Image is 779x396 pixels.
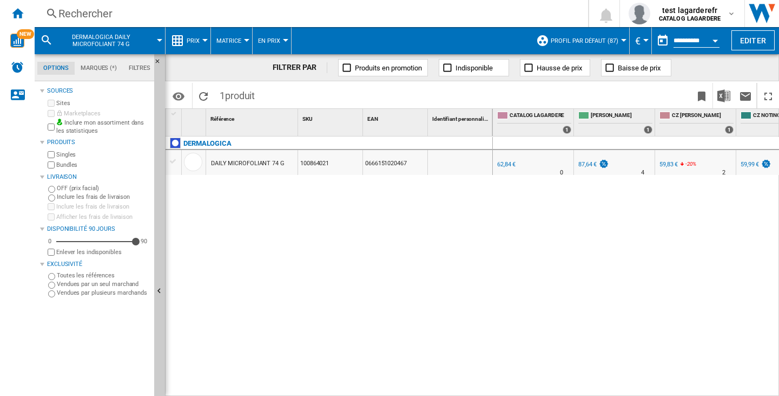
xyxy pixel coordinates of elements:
md-menu: Currency [630,27,652,54]
div: Profil par défaut (87) [536,27,624,54]
div: EAN Sort None [365,109,427,126]
label: Inclure les frais de livraison [57,193,150,201]
img: mysite-bg-18x18.png [56,119,63,125]
div: Sort None [184,109,206,126]
input: Inclure les frais de livraison [48,203,55,210]
span: Produits en promotion [355,64,422,72]
span: 1 [214,83,260,106]
button: Produits en promotion [338,59,428,76]
span: SKU [302,116,313,122]
span: En Prix [258,37,280,44]
div: 87,64 € [577,159,609,170]
img: alerts-logo.svg [11,61,24,74]
div: Produits [47,138,150,147]
div: Rechercher [58,6,560,21]
button: Envoyer ce rapport par email [735,83,756,108]
span: Baisse de prix [618,64,661,72]
div: Sort None [430,109,492,126]
div: FILTRER PAR [273,62,328,73]
div: Délai de livraison : 2 jours [722,167,725,178]
span: € [635,35,641,47]
button: Baisse de prix [601,59,671,76]
div: Sources [47,87,150,95]
button: DERMALOGICA DAILY MICROFOLIANT 74 G [57,27,155,54]
button: € [635,27,646,54]
button: Hausse de prix [520,59,590,76]
span: Prix [187,37,200,44]
img: promotionV3.png [598,159,609,168]
div: Cliquez pour filtrer sur cette marque [183,137,232,150]
div: Sort None [300,109,362,126]
input: Vendues par plusieurs marchands [48,290,55,297]
div: 62,84 € [496,159,516,170]
div: 62,84 € [497,161,516,168]
div: 1 offers sold by CH DE DOUGLAS [644,126,652,134]
div: 1 offers sold by CATALOG LAGARDERE [563,126,571,134]
button: Télécharger au format Excel [713,83,735,108]
md-tab-item: Filtres [123,62,156,75]
button: Prix [187,27,205,54]
div: SKU Sort None [300,109,362,126]
img: profile.jpg [629,3,650,24]
i: % [684,159,691,172]
button: md-calendar [652,30,674,51]
input: Bundles [48,161,55,168]
span: EAN [367,116,378,122]
span: Hausse de prix [537,64,582,72]
span: CZ [PERSON_NAME] [672,112,734,121]
button: Matrice [216,27,247,54]
img: wise-card.svg [10,34,24,48]
span: Identifiant personnalisé [432,116,490,122]
div: 59,99 € [739,159,771,170]
button: Open calendar [705,29,725,49]
span: produit [225,90,255,101]
span: Profil par défaut (87) [551,37,618,44]
label: Inclure mon assortiment dans les statistiques [56,119,150,135]
div: 59,83 € [658,159,678,170]
button: Recharger [193,83,214,108]
button: Editer [731,30,775,50]
button: Créer un favoris [691,83,712,108]
span: CATALOG LAGARDERE [510,112,571,121]
div: Référence Sort None [208,109,298,126]
div: DERMALOGICA DAILY MICROFOLIANT 74 G [40,27,160,54]
div: [PERSON_NAME] 1 offers sold by CH DE DOUGLAS [576,109,655,136]
input: Inclure les frais de livraison [48,194,55,202]
div: Délai de livraison : 4 jours [641,167,644,178]
div: CATALOG LAGARDERE 1 offers sold by CATALOG LAGARDERE [495,109,573,136]
button: Indisponible [439,59,509,76]
input: Toutes les références [48,273,55,280]
input: Inclure mon assortiment dans les statistiques [48,120,55,134]
input: Marketplaces [48,110,55,117]
div: Sort None [365,109,427,126]
span: Matrice [216,37,241,44]
label: Toutes les références [57,271,150,280]
div: 59,83 € [659,161,678,168]
div: 0 [45,237,54,245]
span: DERMALOGICA DAILY MICROFOLIANT 74 G [57,34,144,48]
img: excel-24x24.png [717,89,730,102]
md-tab-item: Marques (*) [75,62,123,75]
input: OFF (prix facial) [48,186,55,193]
span: test lagarderefr [659,5,721,16]
label: OFF (prix facial) [57,184,150,192]
label: Vendues par un seul marchand [57,280,150,288]
label: Afficher les frais de livraison [56,213,150,221]
label: Marketplaces [56,109,150,118]
div: 59,99 € [741,161,759,168]
md-tab-item: Options [37,62,75,75]
b: CATALOG LAGARDERE [659,15,721,22]
span: Référence [210,116,234,122]
label: Enlever les indisponibles [56,248,150,256]
button: En Prix [258,27,286,54]
input: Sites [48,100,55,107]
label: Bundles [56,161,150,169]
div: Prix [171,27,205,54]
button: Options [168,86,189,106]
md-slider: Disponibilité [56,236,136,247]
div: 100864021 [298,150,362,175]
img: promotionV3.png [761,159,771,168]
input: Singles [48,151,55,158]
